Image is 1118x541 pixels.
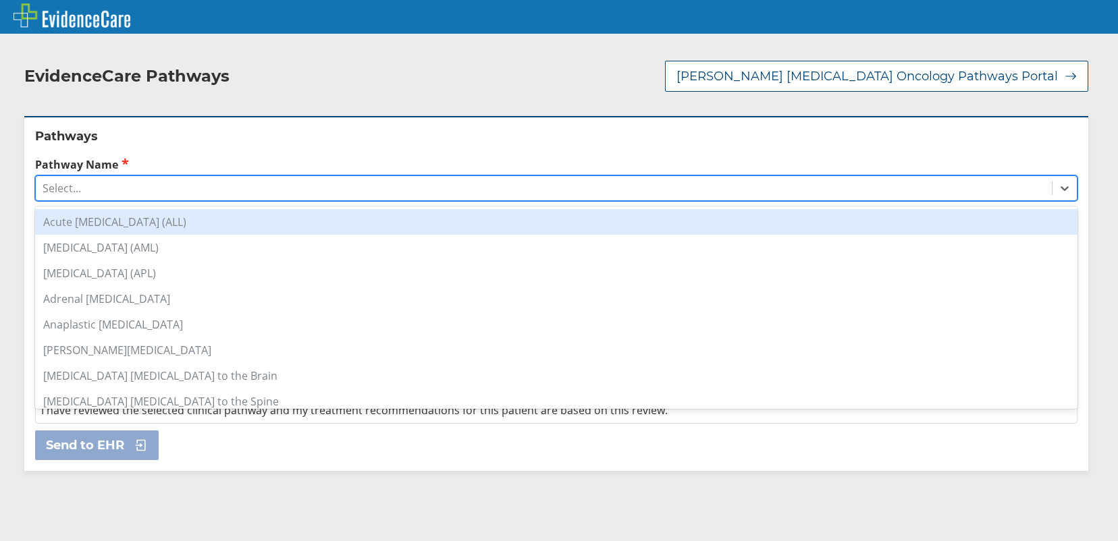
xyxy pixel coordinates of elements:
[35,286,1077,312] div: Adrenal [MEDICAL_DATA]
[14,3,130,28] img: EvidenceCare
[35,430,159,460] button: Send to EHR
[35,363,1077,389] div: [MEDICAL_DATA] [MEDICAL_DATA] to the Brain
[35,128,1077,144] h2: Pathways
[46,437,124,453] span: Send to EHR
[35,260,1077,286] div: [MEDICAL_DATA] (APL)
[41,403,668,418] span: I have reviewed the selected clinical pathway and my treatment recommendations for this patient a...
[676,68,1058,84] span: [PERSON_NAME] [MEDICAL_DATA] Oncology Pathways Portal
[35,389,1077,414] div: [MEDICAL_DATA] [MEDICAL_DATA] to the Spine
[35,156,1077,172] label: Pathway Name
[665,61,1088,92] button: [PERSON_NAME] [MEDICAL_DATA] Oncology Pathways Portal
[35,235,1077,260] div: [MEDICAL_DATA] (AML)
[43,181,81,196] div: Select...
[35,312,1077,337] div: Anaplastic [MEDICAL_DATA]
[35,209,1077,235] div: Acute [MEDICAL_DATA] (ALL)
[35,337,1077,363] div: [PERSON_NAME][MEDICAL_DATA]
[24,66,230,86] h2: EvidenceCare Pathways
